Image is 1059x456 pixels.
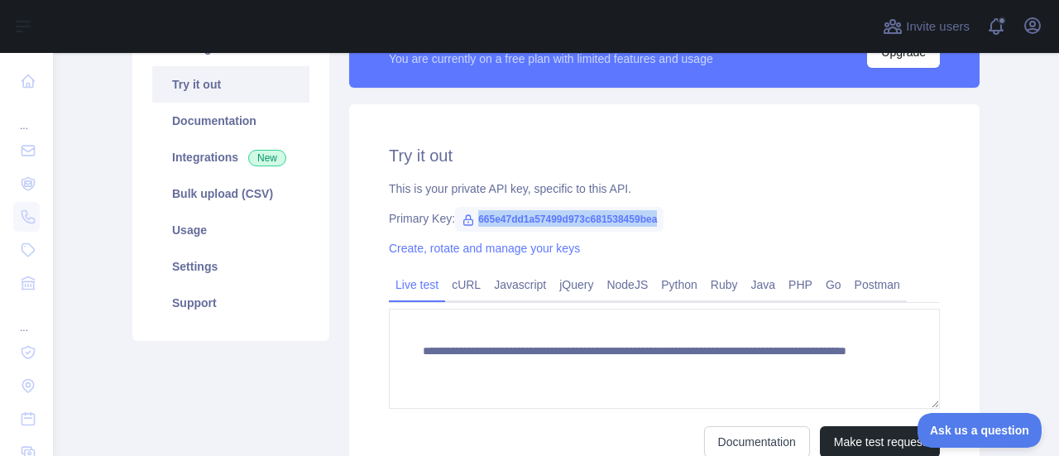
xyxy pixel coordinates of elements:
a: Ruby [704,271,745,298]
a: Documentation [152,103,309,139]
a: cURL [445,271,487,298]
a: Live test [389,271,445,298]
a: Integrations New [152,139,309,175]
a: jQuery [553,271,600,298]
a: Try it out [152,66,309,103]
div: Primary Key: [389,210,940,227]
div: This is your private API key, specific to this API. [389,180,940,197]
a: Javascript [487,271,553,298]
a: Java [745,271,783,298]
a: PHP [782,271,819,298]
a: Settings [152,248,309,285]
iframe: Toggle Customer Support [918,413,1042,448]
a: Support [152,285,309,321]
a: Create, rotate and manage your keys [389,242,580,255]
div: ... [13,99,40,132]
a: Go [819,271,848,298]
button: Invite users [879,13,973,40]
a: Postman [848,271,907,298]
a: Python [654,271,704,298]
a: Usage [152,212,309,248]
div: You are currently on a free plan with limited features and usage [389,50,713,67]
span: 665e47dd1a57499d973c681538459bea [455,207,664,232]
a: Bulk upload (CSV) [152,175,309,212]
h2: Try it out [389,144,940,167]
div: ... [13,301,40,334]
a: NodeJS [600,271,654,298]
span: Invite users [906,17,970,36]
span: New [248,150,286,166]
